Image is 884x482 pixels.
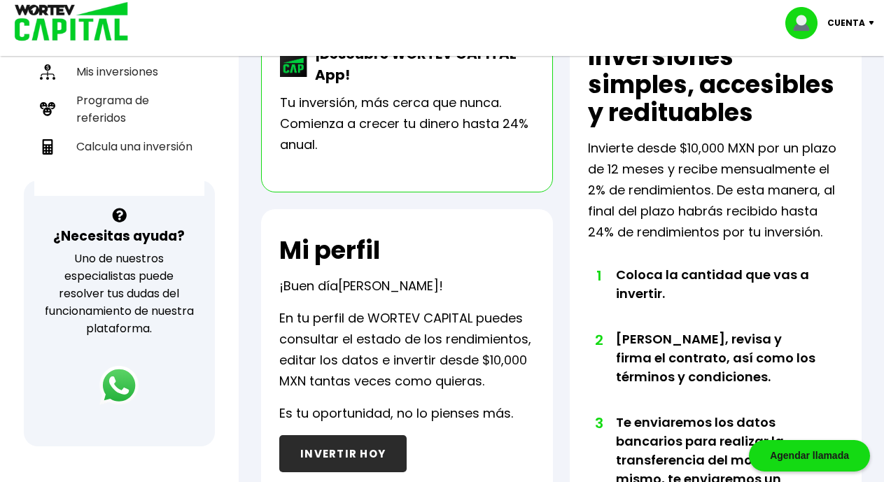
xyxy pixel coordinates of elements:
[595,413,602,434] span: 3
[616,329,818,413] li: [PERSON_NAME], revisa y firma el contrato, así como los términos y condiciones.
[279,236,380,264] h2: Mi perfil
[40,64,55,80] img: inversiones-icon.6695dc30.svg
[40,139,55,155] img: calculadora-icon.17d418c4.svg
[279,276,443,297] p: ¡Buen día !
[99,366,139,405] img: logos_whatsapp-icon.242b2217.svg
[279,403,513,424] p: Es tu oportunidad, no lo pienses más.
[827,13,865,34] p: Cuenta
[34,132,204,161] a: Calcula una inversión
[785,7,827,39] img: profile-image
[279,435,407,472] button: INVERTIR HOY
[865,21,884,25] img: icon-down
[42,250,197,337] p: Uno de nuestros especialistas puede resolver tus dudas del funcionamiento de nuestra plataforma.
[279,308,535,392] p: En tu perfil de WORTEV CAPITAL puedes consultar el estado de los rendimientos, editar los datos e...
[595,265,602,286] span: 1
[595,329,602,350] span: 2
[34,86,204,132] a: Programa de referidos
[40,101,55,117] img: recomiendanos-icon.9b8e9327.svg
[588,138,843,243] p: Invierte desde $10,000 MXN por un plazo de 12 meses y recibe mensualmente el 2% de rendimientos. ...
[749,440,870,472] div: Agendar llamada
[338,277,439,295] span: [PERSON_NAME]
[616,265,818,329] li: Coloca la cantidad que vas a invertir.
[588,43,843,127] h2: Inversiones simples, accesibles y redituables
[280,52,308,77] img: wortev-capital-app-icon
[53,226,185,246] h3: ¿Necesitas ayuda?
[308,43,534,85] p: ¡Descubre WORTEV CAPITAL App!
[280,92,534,155] p: Tu inversión, más cerca que nunca. Comienza a crecer tu dinero hasta 24% anual.
[34,57,204,86] a: Mis inversiones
